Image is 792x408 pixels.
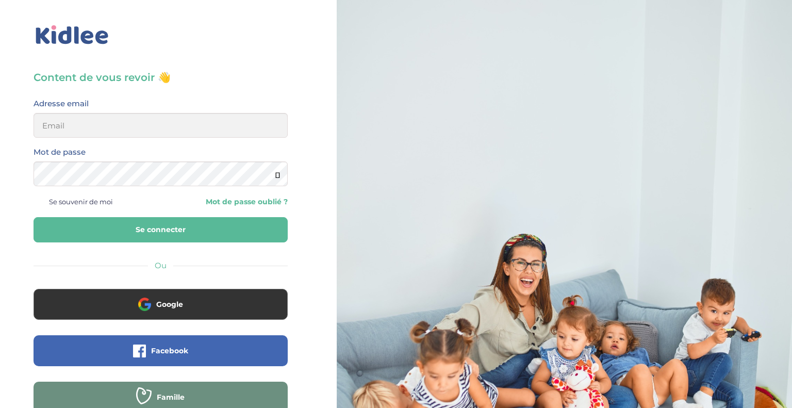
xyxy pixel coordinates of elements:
[34,289,288,320] button: Google
[156,299,183,309] span: Google
[34,353,288,363] a: Facebook
[155,260,167,270] span: Ou
[168,197,287,207] a: Mot de passe oublié ?
[34,70,288,85] h3: Content de vous revoir 👋
[157,392,185,402] span: Famille
[34,335,288,366] button: Facebook
[133,345,146,357] img: facebook.png
[34,145,86,159] label: Mot de passe
[34,97,89,110] label: Adresse email
[34,217,288,242] button: Se connecter
[138,298,151,311] img: google.png
[34,113,288,138] input: Email
[49,195,113,208] span: Se souvenir de moi
[34,23,111,47] img: logo_kidlee_bleu
[151,346,188,356] span: Facebook
[34,306,288,316] a: Google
